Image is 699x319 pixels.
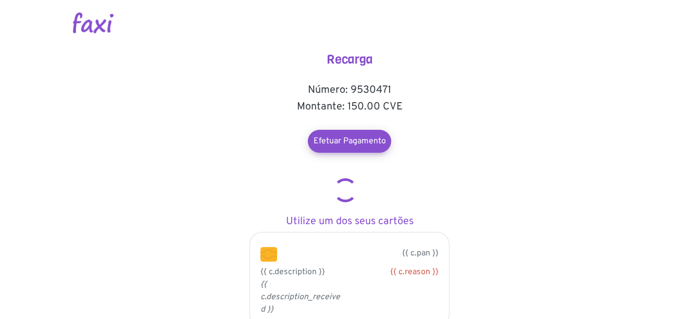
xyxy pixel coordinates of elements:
div: {{ c.reason }} [357,266,439,278]
h5: Utilize um dos seus cartões [245,215,454,228]
i: {{ c.description_received }} [260,279,340,315]
h5: Número: 9530471 [245,84,454,96]
p: {{ c.pan }} [293,247,439,260]
h4: Recarga [245,52,454,67]
img: chip.png [260,247,277,262]
a: Efetuar Pagamento [308,130,391,153]
h5: Montante: 150.00 CVE [245,101,454,113]
span: {{ c.description }} [260,267,325,277]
